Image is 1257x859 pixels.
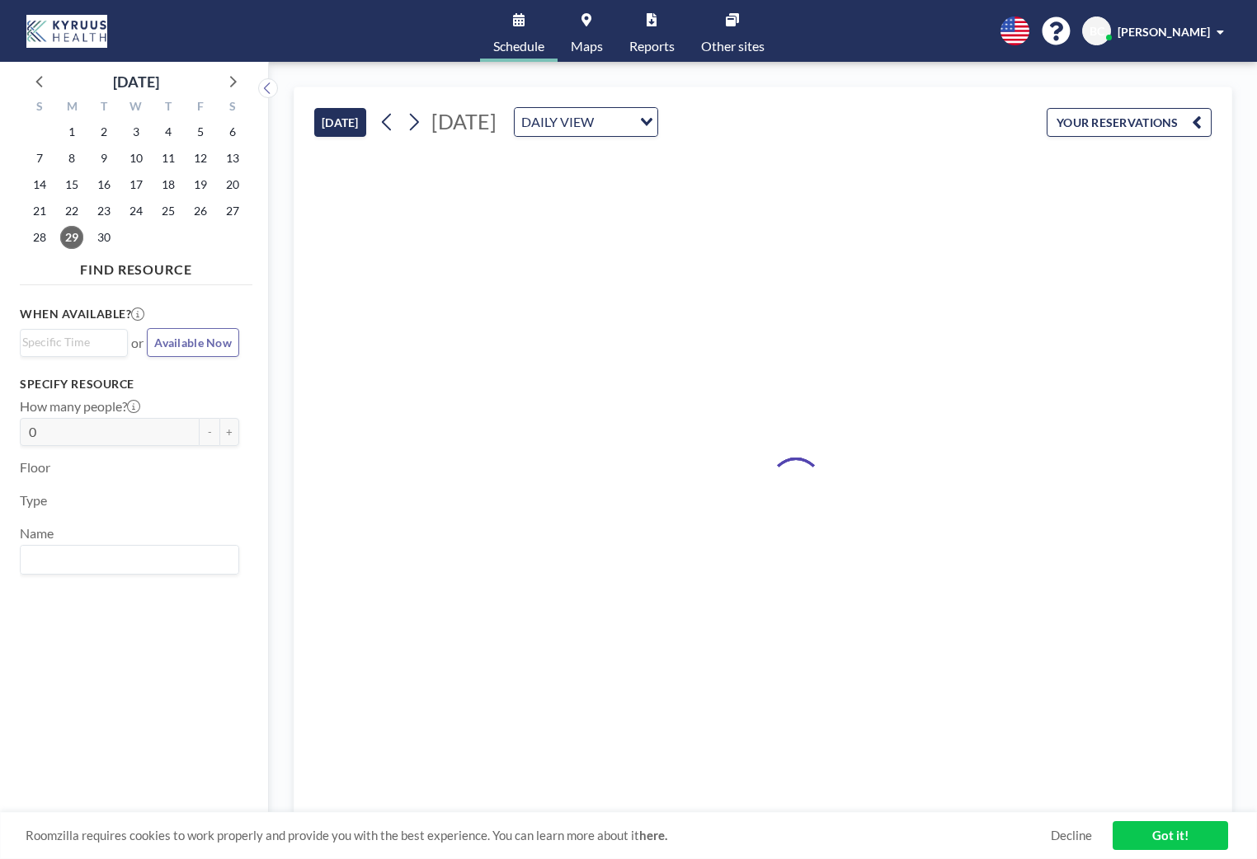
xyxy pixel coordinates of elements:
span: Available Now [154,336,232,350]
span: Wednesday, September 17, 2025 [125,173,148,196]
span: Schedule [493,40,544,53]
span: Sunday, September 28, 2025 [28,226,51,249]
div: S [24,97,56,119]
span: Tuesday, September 9, 2025 [92,147,115,170]
span: Monday, September 15, 2025 [60,173,83,196]
a: Decline [1051,828,1092,843]
span: or [131,335,144,351]
label: Floor [20,459,50,476]
div: Search for option [515,108,657,136]
div: W [120,97,153,119]
span: Monday, September 8, 2025 [60,147,83,170]
div: T [88,97,120,119]
span: Other sites [701,40,765,53]
input: Search for option [599,111,630,133]
span: Wednesday, September 3, 2025 [125,120,148,143]
button: [DATE] [314,108,366,137]
label: Type [20,492,47,509]
span: Thursday, September 25, 2025 [157,199,180,223]
span: Tuesday, September 16, 2025 [92,173,115,196]
span: Saturday, September 13, 2025 [221,147,244,170]
span: Monday, September 1, 2025 [60,120,83,143]
input: Search for option [22,333,118,351]
span: Wednesday, September 10, 2025 [125,147,148,170]
span: Thursday, September 11, 2025 [157,147,180,170]
button: YOUR RESERVATIONS [1047,108,1212,137]
span: Thursday, September 4, 2025 [157,120,180,143]
span: DAILY VIEW [518,111,597,133]
a: Got it! [1113,821,1228,850]
span: Sunday, September 7, 2025 [28,147,51,170]
span: Thursday, September 18, 2025 [157,173,180,196]
div: Search for option [21,546,238,574]
button: Available Now [147,328,239,357]
div: [DATE] [113,70,159,93]
span: Friday, September 5, 2025 [189,120,212,143]
span: Tuesday, September 30, 2025 [92,226,115,249]
span: Maps [571,40,603,53]
button: + [219,418,239,446]
span: [PERSON_NAME] [1118,25,1210,39]
input: Search for option [22,549,229,570]
div: Search for option [21,330,127,354]
div: S [216,97,248,119]
div: T [152,97,184,119]
span: Sunday, September 14, 2025 [28,173,51,196]
span: Saturday, September 20, 2025 [221,173,244,196]
span: [DATE] [431,109,497,134]
span: Friday, September 26, 2025 [189,199,212,223]
span: Saturday, September 27, 2025 [221,199,244,223]
label: Name [20,525,54,542]
label: How many people? [20,398,140,415]
span: Tuesday, September 2, 2025 [92,120,115,143]
span: Tuesday, September 23, 2025 [92,199,115,223]
span: Sunday, September 21, 2025 [28,199,51,223]
img: organization-logo [26,15,107,48]
span: Saturday, September 6, 2025 [221,120,244,143]
h4: FIND RESOURCE [20,255,252,278]
div: M [56,97,88,119]
span: Friday, September 19, 2025 [189,173,212,196]
button: - [200,418,219,446]
span: BC [1090,24,1104,39]
span: Wednesday, September 24, 2025 [125,199,148,223]
span: Friday, September 12, 2025 [189,147,212,170]
span: Monday, September 22, 2025 [60,199,83,223]
a: here. [639,828,667,843]
span: Roomzilla requires cookies to work properly and provide you with the best experience. You can lea... [26,828,1051,843]
div: F [184,97,216,119]
h3: Specify resource [20,377,239,392]
span: Reports [629,40,675,53]
span: Monday, September 29, 2025 [60,226,83,249]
